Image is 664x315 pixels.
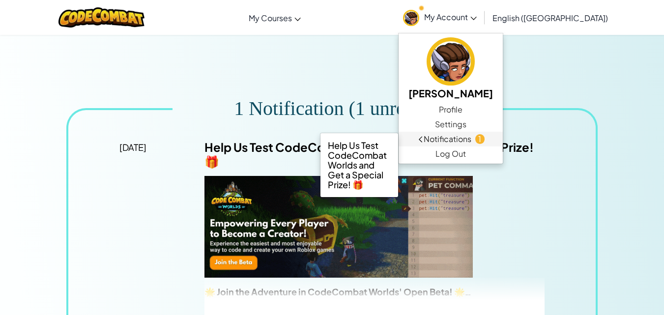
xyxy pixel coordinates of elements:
a: [PERSON_NAME] [399,36,503,102]
span: 1 [475,134,485,143]
div: 1 Notification (1 unread) [234,101,430,115]
img: CodeCombat logo [58,7,144,28]
a: My Courses [244,4,306,31]
a: My Account [398,2,482,33]
a: Settings [399,117,503,132]
div: [DATE] [119,140,204,154]
a: Log Out [399,146,503,161]
a: Notifications1 [399,132,503,146]
li: Help Us Test CodeCombat Worlds and Get a Special Prize! 🎁 [328,141,391,190]
div: Help Us Test CodeCombat Worlds and Get a Special Prize! 🎁 [204,140,545,169]
img: avatar [403,10,419,26]
a: English ([GEOGRAPHIC_DATA]) [488,4,613,31]
img: avatar [427,37,475,86]
span: My Account [424,12,477,22]
span: Notifications [424,133,471,145]
h5: [PERSON_NAME] [408,86,493,101]
img: Ccwv2 bannar [204,176,473,278]
span: English ([GEOGRAPHIC_DATA]) [492,13,608,23]
a: Profile [399,102,503,117]
span: My Courses [249,13,292,23]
